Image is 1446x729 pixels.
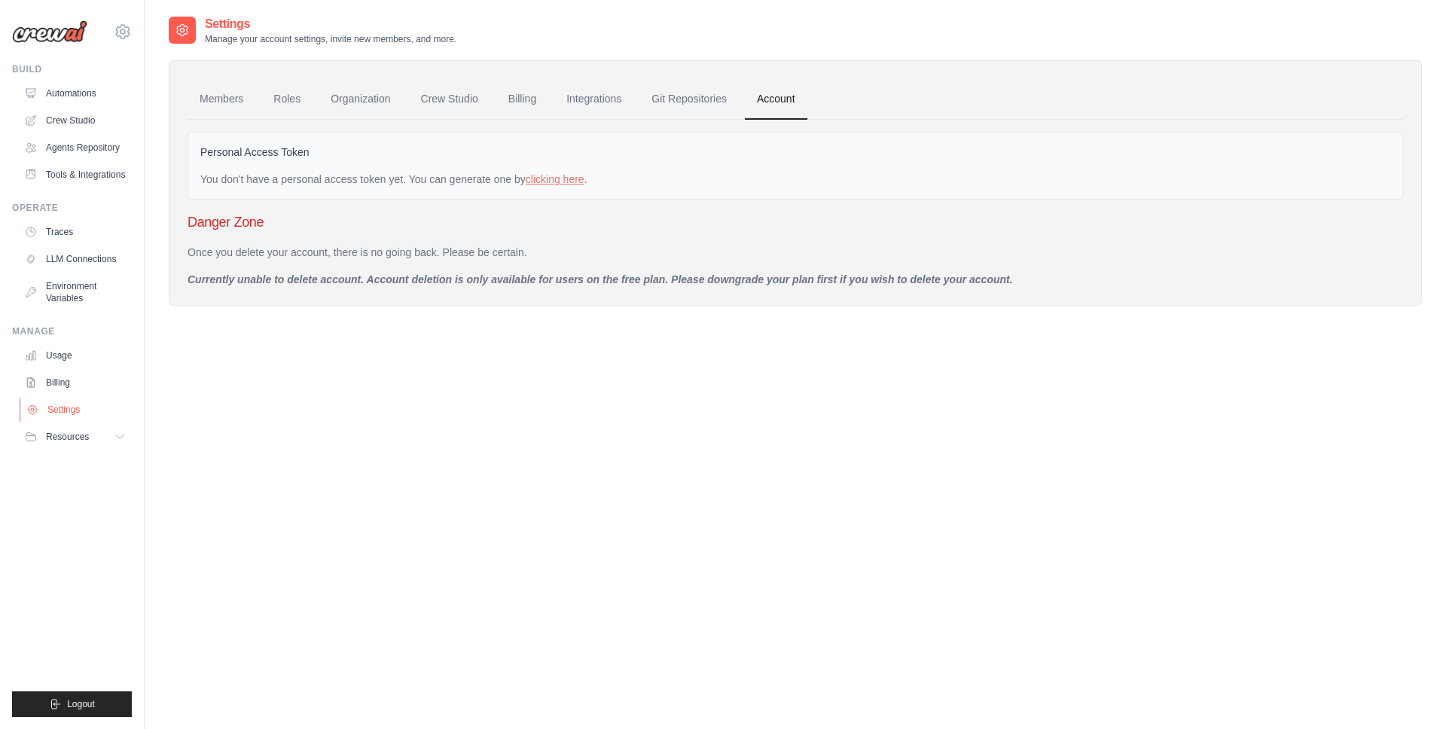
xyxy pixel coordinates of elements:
[12,202,132,214] div: Operate
[188,79,255,120] a: Members
[496,79,548,120] a: Billing
[18,371,132,395] a: Billing
[12,691,132,717] button: Logout
[205,15,456,33] h2: Settings
[745,79,807,120] a: Account
[554,79,633,120] a: Integrations
[188,245,1403,260] p: Once you delete your account, there is no going back. Please be certain.
[319,79,402,120] a: Organization
[18,343,132,368] a: Usage
[12,325,132,337] div: Manage
[18,81,132,105] a: Automations
[18,425,132,449] button: Resources
[200,145,310,160] label: Personal Access Token
[18,163,132,187] a: Tools & Integrations
[18,136,132,160] a: Agents Repository
[409,79,490,120] a: Crew Studio
[46,431,89,443] span: Resources
[18,220,132,244] a: Traces
[20,398,133,422] a: Settings
[639,79,739,120] a: Git Repositories
[18,274,132,310] a: Environment Variables
[12,20,87,43] img: Logo
[12,63,132,75] div: Build
[526,173,584,185] a: clicking here
[18,108,132,133] a: Crew Studio
[205,33,456,45] p: Manage your account settings, invite new members, and more.
[67,698,95,710] span: Logout
[200,172,1390,187] div: You don't have a personal access token yet. You can generate one by .
[188,212,1403,233] h3: Danger Zone
[188,272,1403,287] p: Currently unable to delete account. Account deletion is only available for users on the free plan...
[18,247,132,271] a: LLM Connections
[261,79,313,120] a: Roles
